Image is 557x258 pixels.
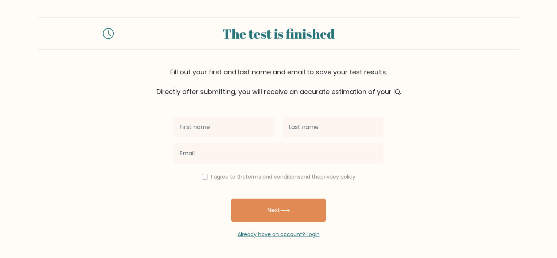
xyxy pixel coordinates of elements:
a: Already have an account? Login [238,231,320,238]
a: terms and conditions [246,173,300,180]
a: privacy policy [320,173,355,180]
div: Fill out your first and last name and email to save your test results. Directly after submitting,... [38,67,519,97]
div: The test is finished [122,24,435,43]
input: Last name [283,117,383,137]
input: Email [174,143,383,164]
label: I agree to the and the [211,173,355,180]
button: Next [231,199,326,222]
input: First name [174,117,274,137]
